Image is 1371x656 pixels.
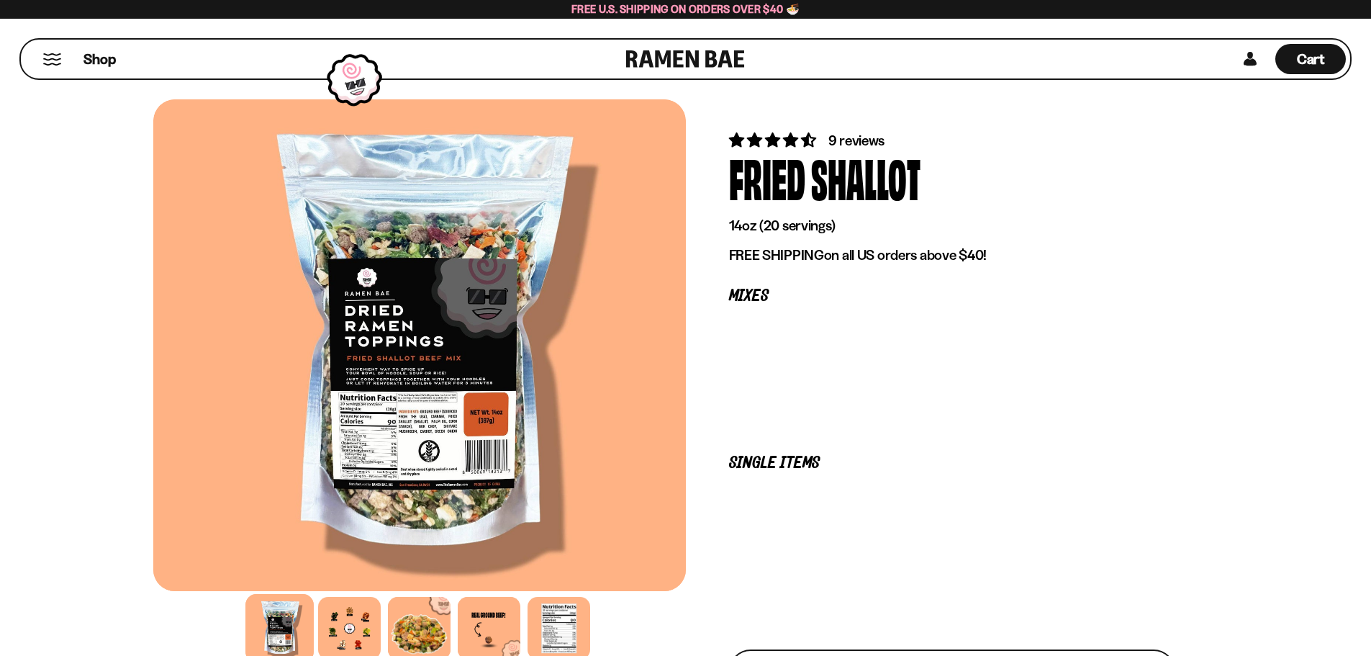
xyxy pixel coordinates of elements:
[729,246,824,264] strong: FREE SHIPPING
[828,132,884,149] span: 9 reviews
[83,50,116,69] span: Shop
[729,217,1175,235] p: 14oz (20 servings)
[42,53,62,66] button: Mobile Menu Trigger
[729,457,1175,470] p: Single Items
[83,44,116,74] a: Shop
[571,2,800,16] span: Free U.S. Shipping on Orders over $40 🍜
[729,150,805,205] div: Fried
[729,289,1175,303] p: Mixes
[1275,40,1346,78] a: Cart
[811,150,920,205] div: Shallot
[729,246,1175,264] p: on all US orders above $40!
[729,131,819,149] span: 4.56 stars
[1297,50,1325,68] span: Cart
